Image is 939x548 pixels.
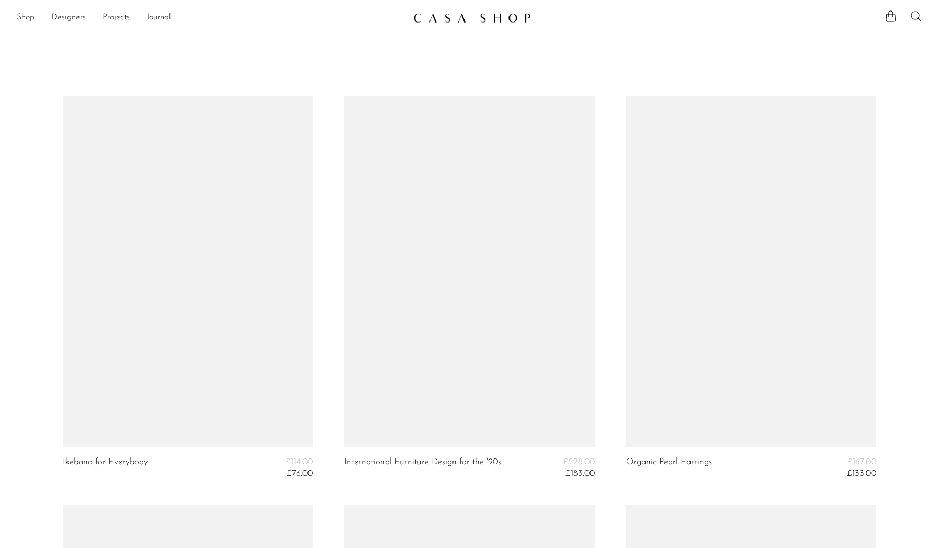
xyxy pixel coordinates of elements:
[626,457,712,479] a: Organic Pearl Earrings
[565,469,595,478] span: £183.00
[286,457,313,466] span: £114.00
[847,469,876,478] span: £133.00
[287,469,313,478] span: £76.00
[17,11,35,25] a: Shop
[63,457,148,479] a: Ikebana for Everybody
[17,9,405,27] ul: NEW HEADER MENU
[103,11,130,25] a: Projects
[51,11,86,25] a: Designers
[146,11,171,25] a: Journal
[847,457,876,466] span: £167.00
[17,9,405,27] nav: Desktop navigation
[563,457,595,466] span: £228.00
[344,457,501,479] a: International Furniture Design for the '90s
